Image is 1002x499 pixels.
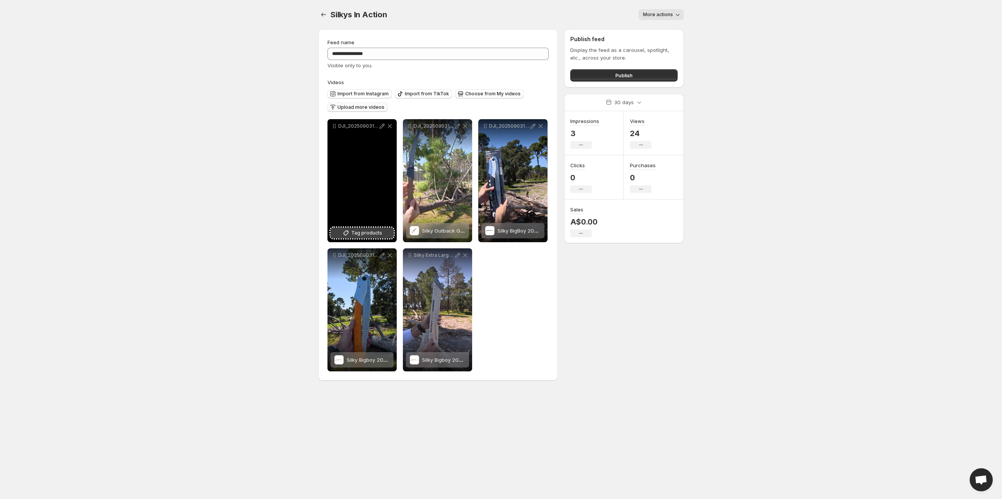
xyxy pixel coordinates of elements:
[570,206,583,213] h3: Sales
[485,226,494,235] img: Silky BigBoy 2000 Medium Tooth | 360mm
[338,252,378,258] p: DJI_20250903130436_0013_D_2
[351,229,382,237] span: Tag products
[614,98,634,106] p: 30 days
[327,248,397,371] div: DJI_20250903130436_0013_D_2Silky Bigboy 2000 Extra Large Tooth Curved Blade | 360mmSilky Bigboy 2...
[570,69,678,82] button: Publish
[638,9,684,20] button: More actions
[570,35,678,43] h2: Publish feed
[403,248,472,371] div: Silky Extra Large toothSilky Bigboy 2000 Extra Large Tooth Curved Blade | 360mmSilky Bigboy 2000 ...
[570,173,592,182] p: 0
[395,89,452,98] button: Import from TikTok
[498,228,600,234] span: Silky BigBoy 2000 Medium Tooth | 360mm
[570,46,678,62] p: Display the feed as a carousel, spotlight, etc., across your store.
[405,91,449,97] span: Import from TikTok
[410,355,419,364] img: Silky Bigboy 2000 Extra Large Tooth Curved Blade | 360mm
[570,217,598,226] p: A$0.00
[327,89,392,98] button: Import from Instagram
[414,252,454,258] p: Silky Extra Large tooth
[327,103,387,112] button: Upload more videos
[455,89,524,98] button: Choose from My videos
[334,355,344,364] img: Silky Bigboy 2000 Extra Large Tooth Curved Blade | 360mm
[337,91,389,97] span: Import from Instagram
[630,173,656,182] p: 0
[318,9,329,20] button: Settings
[570,161,585,169] h3: Clicks
[570,117,599,125] h3: Impressions
[327,39,354,45] span: Feed name
[403,119,472,242] div: DJI_20250903130436_0013_D_3Silky Outback GomBoy | 240mmSilky Outback GomBoy | 240mm
[643,12,673,18] span: More actions
[422,357,567,363] span: Silky Bigboy 2000 Extra Large Tooth Curved Blade | 360mm
[465,91,521,97] span: Choose from My videos
[327,62,372,68] span: Visible only to you.
[327,119,397,242] div: DJI_20250903130436_0013_D_4Tag products
[489,123,529,129] p: DJI_20250903130436_0013_D
[331,10,387,19] span: Silkys In Action
[630,161,656,169] h3: Purchases
[337,104,384,110] span: Upload more videos
[331,228,394,238] button: Tag products
[338,123,378,129] p: DJI_20250903130436_0013_D_4
[327,79,344,85] span: Videos
[410,226,419,235] img: Silky Outback GomBoy | 240mm
[970,468,993,491] a: Open chat
[478,119,548,242] div: DJI_20250903130436_0013_DSilky BigBoy 2000 Medium Tooth | 360mmSilky BigBoy 2000 Medium Tooth | 3...
[630,117,645,125] h3: Views
[347,357,492,363] span: Silky Bigboy 2000 Extra Large Tooth Curved Blade | 360mm
[570,129,599,138] p: 3
[414,123,454,129] p: DJI_20250903130436_0013_D_3
[615,72,633,79] span: Publish
[630,129,651,138] p: 24
[422,228,499,234] span: Silky Outback GomBoy | 240mm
